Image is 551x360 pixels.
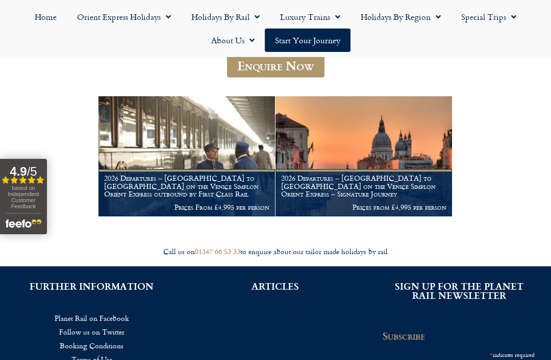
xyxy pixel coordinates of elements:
[181,5,270,29] a: Holidays by Rail
[199,282,352,291] h2: ARTICLES
[201,29,265,52] a: About Us
[15,339,168,352] a: Booking Conditions
[15,325,168,339] a: Follow us on Twitter
[451,5,527,29] a: Special Trips
[15,311,168,325] a: Planet Rail on Facebook
[195,246,240,257] a: 01347 66 53 33
[383,282,536,300] h2: SIGN UP FOR THE PLANET RAIL NEWSLETTER
[98,96,275,217] a: 2026 Departures – [GEOGRAPHIC_DATA] to [GEOGRAPHIC_DATA] on the Venice Simplon Orient Express out...
[67,5,181,29] a: Orient Express Holidays
[275,96,452,216] img: Orient Express Special Venice compressed
[270,5,350,29] a: Luxury Trains
[281,203,446,211] p: Prices from £4,995 per person
[15,282,168,291] h2: FURTHER INFORMATION
[281,174,446,198] h1: 2026 Departures – [GEOGRAPHIC_DATA] to [GEOGRAPHIC_DATA] on the Venice Simplon Orient Express – S...
[5,247,546,257] div: Call us on to enquire about our tailor made holidays by rail
[5,5,546,52] nav: Menu
[275,96,453,217] a: 2026 Departures – [GEOGRAPHIC_DATA] to [GEOGRAPHIC_DATA] on the Venice Simplon Orient Express – S...
[383,349,535,360] div: indicates required
[265,29,350,52] a: Start your Journey
[227,53,324,77] a: Enquire Now
[383,330,541,342] h2: Subscribe
[104,174,269,198] h1: 2026 Departures – [GEOGRAPHIC_DATA] to [GEOGRAPHIC_DATA] on the Venice Simplon Orient Express out...
[104,203,269,211] p: Prices From £4,995 per person
[350,5,451,29] a: Holidays by Region
[24,5,67,29] a: Home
